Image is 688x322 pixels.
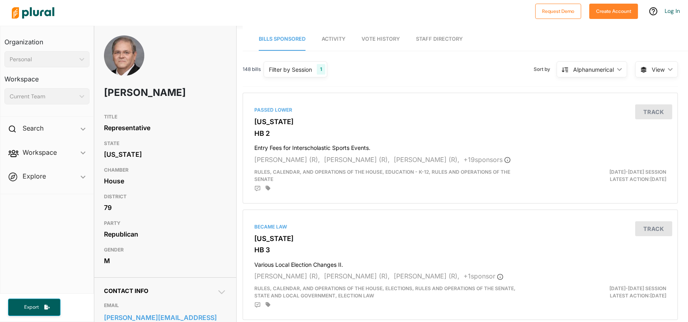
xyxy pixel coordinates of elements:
button: Request Demo [535,4,581,19]
span: Vote History [362,36,400,42]
div: Add Position Statement [254,185,261,192]
h3: STATE [104,139,226,148]
h3: Organization [4,30,89,48]
h3: Workspace [4,67,89,85]
button: Track [635,221,672,236]
div: [US_STATE] [104,148,226,160]
span: [PERSON_NAME] (R), [394,156,459,164]
span: [PERSON_NAME] (R), [254,272,320,280]
span: View [652,65,665,74]
span: [PERSON_NAME] (R), [254,156,320,164]
div: House [104,175,226,187]
span: Export [19,304,44,311]
h3: GENDER [104,245,226,255]
div: Personal [10,55,76,64]
div: Latest Action: [DATE] [531,168,672,183]
span: Rules, Calendar, and Operations of the House, Elections, Rules and Operations of the Senate, Stat... [254,285,515,299]
div: Republican [104,228,226,240]
h3: EMAIL [104,301,226,310]
div: Add Position Statement [254,302,261,308]
span: [DATE]-[DATE] Session [609,169,666,175]
img: Headshot of Keith Kidwell [104,35,144,96]
div: Latest Action: [DATE] [531,285,672,299]
span: [DATE]-[DATE] Session [609,285,666,291]
div: Representative [104,122,226,134]
h2: Search [23,124,44,133]
a: Request Demo [535,6,581,15]
div: M [104,255,226,267]
h3: DISTRICT [104,192,226,202]
div: Passed Lower [254,106,666,114]
button: Export [8,299,60,316]
h3: PARTY [104,218,226,228]
span: [PERSON_NAME] (R), [324,156,390,164]
a: Create Account [589,6,638,15]
div: Current Team [10,92,76,101]
span: Bills Sponsored [259,36,306,42]
span: Rules, Calendar, and Operations of the House, Education - K-12, Rules and Operations of the Senate [254,169,510,182]
a: Staff Directory [416,28,463,51]
span: [PERSON_NAME] (R), [324,272,390,280]
h3: TITLE [104,112,226,122]
div: Filter by Session [269,65,312,74]
h1: [PERSON_NAME] [104,81,177,105]
button: Track [635,104,672,119]
h3: CHAMBER [104,165,226,175]
a: Activity [322,28,345,51]
span: Sort by [534,66,557,73]
a: Vote History [362,28,400,51]
div: Add tags [266,302,270,307]
span: 148 bills [243,66,261,73]
span: + 19 sponsor s [464,156,511,164]
span: [PERSON_NAME] (R), [394,272,459,280]
h3: [US_STATE] [254,118,666,126]
h3: [US_STATE] [254,235,666,243]
div: 1 [317,64,325,75]
a: Bills Sponsored [259,28,306,51]
h4: Various Local Election Changes II. [254,258,666,268]
span: Activity [322,36,345,42]
button: Create Account [589,4,638,19]
div: 79 [104,202,226,214]
h3: HB 3 [254,246,666,254]
div: Became Law [254,223,666,231]
div: Alphanumerical [573,65,614,74]
h4: Entry Fees for Interscholastic Sports Events. [254,141,666,152]
div: Add tags [266,185,270,191]
a: Log In [665,7,680,15]
span: Contact Info [104,287,148,294]
h3: HB 2 [254,129,666,137]
span: + 1 sponsor [464,272,503,280]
